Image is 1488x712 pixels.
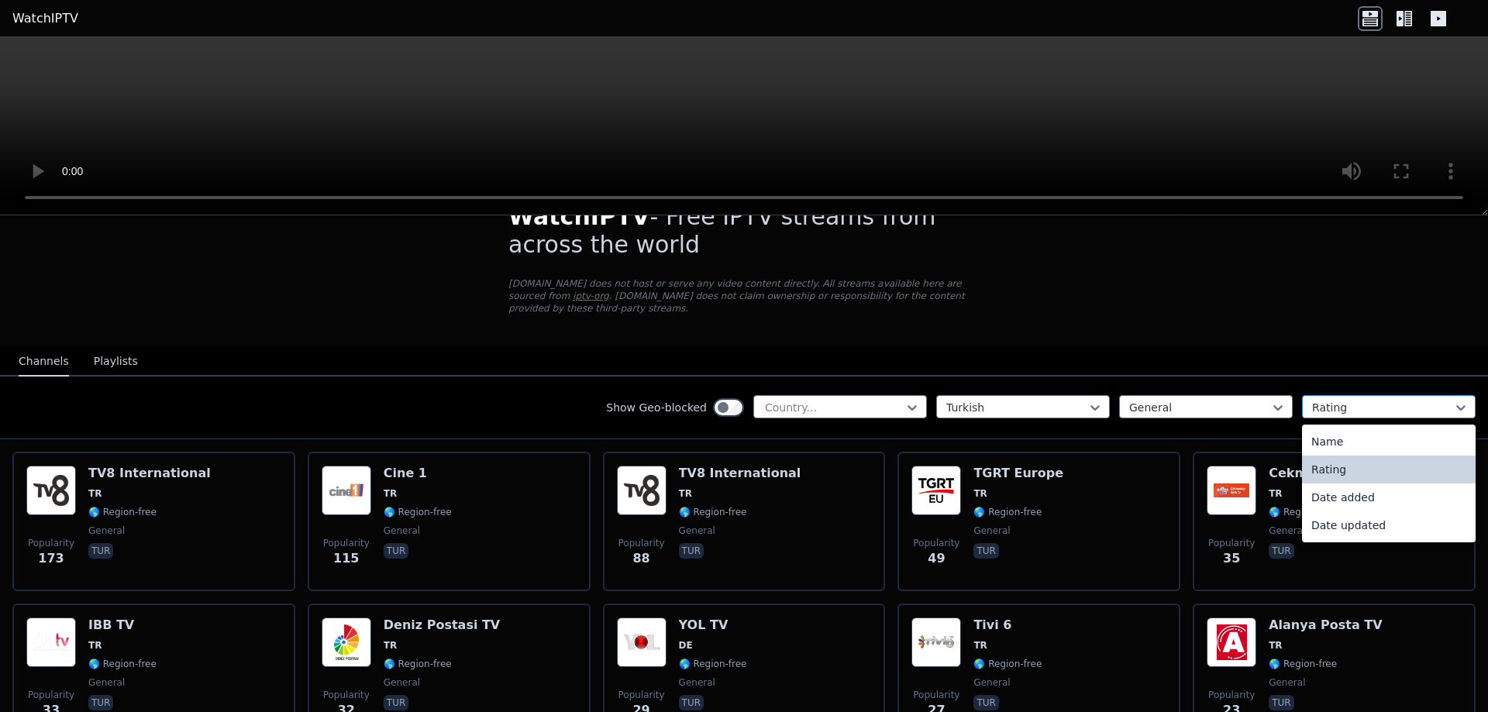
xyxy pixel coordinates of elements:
img: Alanya Posta TV [1207,617,1256,667]
span: Popularity [28,537,74,549]
span: general [1269,676,1305,689]
span: Popularity [913,689,959,701]
span: 🌎 Region-free [679,658,747,670]
p: tur [973,543,998,559]
h6: TV8 International [88,466,211,481]
span: TR [1269,487,1282,500]
span: general [973,676,1010,689]
h6: YOL TV [679,617,747,633]
span: TR [384,487,397,500]
h1: - Free IPTV streams from across the world [508,203,980,259]
span: 🌎 Region-free [88,658,157,670]
p: tur [88,543,113,559]
button: Playlists [94,347,138,377]
span: Popularity [618,689,665,701]
a: iptv-org [573,291,609,301]
span: general [88,676,125,689]
span: general [88,525,125,537]
span: Popularity [28,689,74,701]
p: tur [679,695,704,710]
img: TV8 International [617,466,666,515]
a: WatchIPTV [12,9,78,28]
h6: Tivi 6 [973,617,1042,633]
p: tur [1269,543,1293,559]
span: Popularity [323,537,370,549]
span: DE [679,639,693,652]
span: Popularity [1208,537,1255,549]
h6: TGRT Europe [973,466,1063,481]
span: 🌎 Region-free [384,658,452,670]
span: TR [973,487,987,500]
div: Date updated [1302,511,1476,539]
span: WatchIPTV [508,203,650,230]
span: 173 [38,549,64,568]
h6: Cine 1 [384,466,452,481]
img: IBB TV [26,617,76,667]
span: Popularity [618,537,665,549]
img: YOL TV [617,617,666,667]
p: tur [973,695,998,710]
span: 🌎 Region-free [973,658,1042,670]
span: Popularity [1208,689,1255,701]
span: TR [384,639,397,652]
span: 88 [632,549,649,568]
p: tur [1269,695,1293,710]
img: TV8 International [26,466,76,515]
img: Tivi 6 [911,617,961,667]
p: tur [384,695,408,710]
span: general [1269,525,1305,537]
span: TR [679,487,692,500]
h6: TV8 International [679,466,801,481]
span: 🌎 Region-free [1269,506,1337,518]
span: 35 [1223,549,1240,568]
div: Rating [1302,456,1476,483]
img: Cekmekoy TV [1207,466,1256,515]
h6: Alanya Posta TV [1269,617,1382,633]
div: Name [1302,428,1476,456]
img: Deniz Postasi TV [322,617,371,667]
span: TR [1269,639,1282,652]
span: general [973,525,1010,537]
span: TR [88,639,102,652]
h6: IBB TV [88,617,157,633]
span: 🌎 Region-free [384,506,452,518]
p: tur [384,543,408,559]
h6: Deniz Postasi TV [384,617,500,633]
img: Cine 1 [322,466,371,515]
span: general [384,676,420,689]
span: 🌎 Region-free [88,506,157,518]
span: TR [88,487,102,500]
span: 🌎 Region-free [973,506,1042,518]
span: general [679,525,715,537]
span: 115 [333,549,359,568]
p: tur [679,543,704,559]
img: TGRT Europe [911,466,961,515]
span: Popularity [913,537,959,549]
div: Date added [1302,483,1476,511]
span: 49 [928,549,945,568]
h6: Cekmekoy TV [1269,466,1362,481]
button: Channels [19,347,69,377]
span: TR [973,639,987,652]
span: Popularity [323,689,370,701]
p: tur [88,695,113,710]
span: general [384,525,420,537]
p: [DOMAIN_NAME] does not host or serve any video content directly. All streams available here are s... [508,277,980,315]
span: 🌎 Region-free [1269,658,1337,670]
span: 🌎 Region-free [679,506,747,518]
label: Show Geo-blocked [606,400,707,415]
span: general [679,676,715,689]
